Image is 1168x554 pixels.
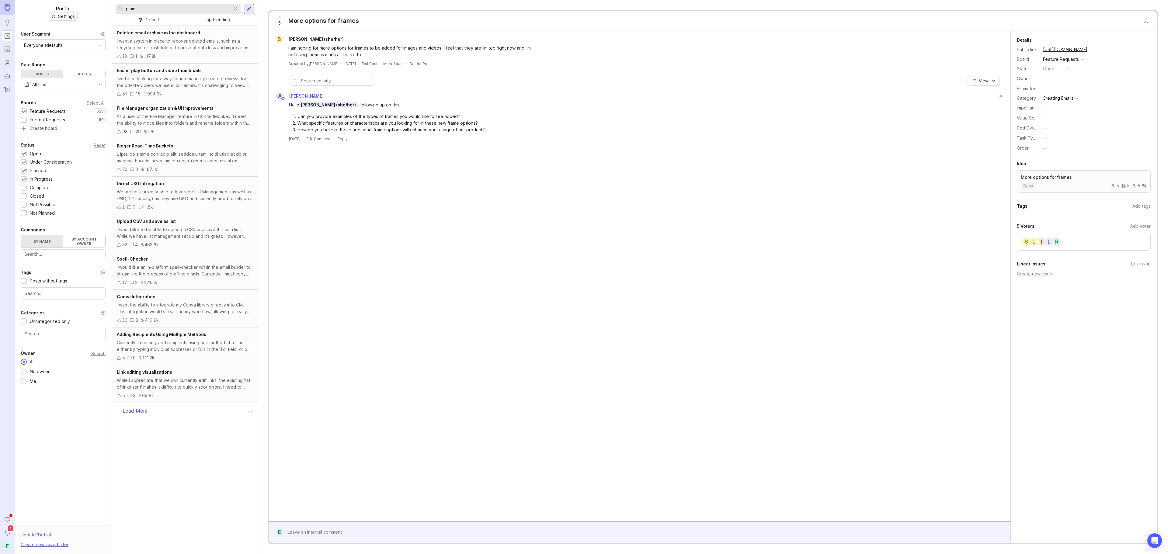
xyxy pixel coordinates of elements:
[112,177,258,214] a: Direct UKG IntregationWe are not currently able to leverage List Management (as well as DNC, TZ s...
[21,99,36,106] div: Boards
[1023,183,1033,188] p: open
[25,290,102,297] input: Search...
[117,264,253,277] div: I would like an in-platform spell-checker within the email builder to streamline the process of d...
[117,256,148,261] span: Spell-Checker
[383,61,404,66] button: Mark Spam
[117,181,164,186] span: Direct UKG Intregation
[145,166,157,173] div: 187.1k
[135,53,137,60] div: 1
[21,350,35,357] div: Owner
[289,102,532,108] div: Hello ! Following up on this:
[117,68,202,73] span: Easier play button and video thumbnails
[30,108,66,115] div: Feature Requests
[135,241,138,248] div: 4
[117,332,206,337] span: Adding Recipients Using Multiple Methods
[2,527,13,538] button: Notifications
[380,61,381,66] div: ·
[358,61,359,66] div: ·
[1132,184,1147,188] div: 5.6k
[21,226,45,234] div: Companies
[1017,87,1037,91] div: Estimated
[2,84,13,95] a: Changelog
[142,204,153,210] div: 41.8k
[1140,15,1152,27] button: Close button
[272,35,349,43] a: S[PERSON_NAME] (she/her)
[30,184,50,191] div: Complete
[1017,95,1038,102] div: Category
[112,101,258,139] a: File Manager organization & UI improvementsAs a user of the File Manager feature in ContactMonkey...
[144,53,157,60] div: 117.8k
[30,318,70,325] div: Uncategorized only
[27,358,37,365] div: All
[968,76,1000,86] button: View
[337,136,348,141] div: Reply
[1017,105,1040,110] label: Importance
[63,70,106,78] div: Votes
[145,317,159,324] div: 410.9k
[147,91,162,97] div: 994.6k
[117,377,253,390] div: While I appreciate that we can currently edit links, the existing 'list of links sent' makes it d...
[122,204,125,210] div: 2
[117,219,176,224] span: Upload CSV and save as list
[1044,75,1048,82] div: —
[2,57,13,68] a: Users
[135,279,137,286] div: 2
[94,144,106,147] div: Reset
[979,78,989,84] span: View
[1029,237,1039,247] div: L
[1121,184,1130,188] div: 5
[278,20,281,26] span: 5
[112,64,258,101] a: Easier play button and video thumbnailsI've been looking for a way to automatically create previe...
[30,201,55,208] div: Not Possible
[1043,96,1073,100] div: Creating Emails
[122,128,128,135] div: 98
[288,61,339,66] div: Created by [PERSON_NAME]
[1044,237,1054,247] div: L
[281,96,285,101] img: member badge
[112,327,258,365] a: Adding Recipients Using Multiple MethodsCurrently, I can only add recipients using one method at ...
[30,116,65,123] div: Internal Requests
[32,81,47,88] div: All time
[1021,174,1147,180] p: More options for frames
[136,91,141,97] div: 15
[30,210,55,216] div: Not Planned
[1131,261,1151,267] div: Link issue
[1017,135,1038,140] label: Task Type
[344,61,356,66] time: [DATE]
[122,166,127,173] div: 20
[406,61,407,66] div: ·
[1130,223,1151,230] div: Add voter
[21,61,45,68] div: Date Range
[303,136,304,141] div: ·
[289,93,324,99] span: [PERSON_NAME]
[362,61,377,66] div: Edit Post
[297,120,998,126] li: What specific features or characteristics are you looking for in these new frame options?
[87,101,106,105] div: Select All
[63,235,106,248] label: By account owner
[1040,85,1048,93] div: —
[306,136,332,141] div: Edit Comment
[1017,125,1048,130] label: Pod Ownership
[21,235,63,248] label: By name
[1147,533,1162,548] div: Open Intercom Messenger
[1043,56,1079,63] div: Feature Requests
[1017,65,1038,72] div: Status
[276,92,284,100] div: A
[1017,260,1045,268] div: Linear Issues
[21,70,63,78] div: Posts
[144,241,159,248] div: 463.6k
[1017,160,1026,167] div: Idea
[2,71,13,81] a: Autopilot
[122,53,127,60] div: 10
[1021,237,1031,247] div: S
[1017,203,1027,210] div: Tags
[276,528,284,536] div: E
[117,294,155,299] span: Canva Integration
[99,117,104,122] p: 60
[299,102,357,107] span: [PERSON_NAME] (she/her)
[1017,36,1032,44] div: Details
[122,392,125,399] div: 5
[30,278,67,284] div: Posts without tags
[297,126,998,133] li: How do you believe these additional frame options will enhance your usage of our product?
[297,113,998,120] li: Can you provide examples of the types of frames you would like to see added?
